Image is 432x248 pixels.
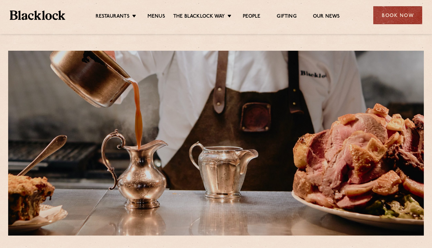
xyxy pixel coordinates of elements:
a: Restaurants [96,13,130,21]
a: The Blacklock Way [173,13,225,21]
img: BL_Textured_Logo-footer-cropped.svg [10,10,65,20]
a: People [243,13,260,21]
a: Menus [147,13,165,21]
a: Our News [313,13,340,21]
a: Gifting [277,13,296,21]
div: Book Now [373,6,422,24]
